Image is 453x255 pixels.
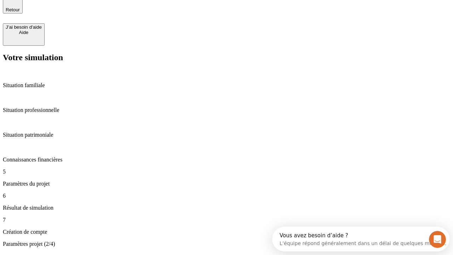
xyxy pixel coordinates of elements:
h2: Votre simulation [3,53,450,62]
p: Paramètres du projet [3,181,450,187]
span: Retour [6,7,20,12]
p: 5 [3,169,450,175]
p: Situation patrimoniale [3,132,450,138]
p: Connaissances financières [3,157,450,163]
div: Vous avez besoin d’aide ? [7,6,174,12]
p: Situation familiale [3,82,450,89]
p: Création de compte [3,229,450,235]
p: Situation professionnelle [3,107,450,113]
iframe: Intercom live chat discovery launcher [272,227,449,251]
div: J’ai besoin d'aide [6,24,42,30]
div: Aide [6,30,42,35]
p: 7 [3,217,450,223]
div: Ouvrir le Messenger Intercom [3,3,195,22]
p: 6 [3,193,450,199]
div: L’équipe répond généralement dans un délai de quelques minutes. [7,12,174,19]
p: Résultat de simulation [3,205,450,211]
p: Paramètres projet (2/4) [3,241,450,247]
button: J’ai besoin d'aideAide [3,23,45,46]
iframe: Intercom live chat [429,231,446,248]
